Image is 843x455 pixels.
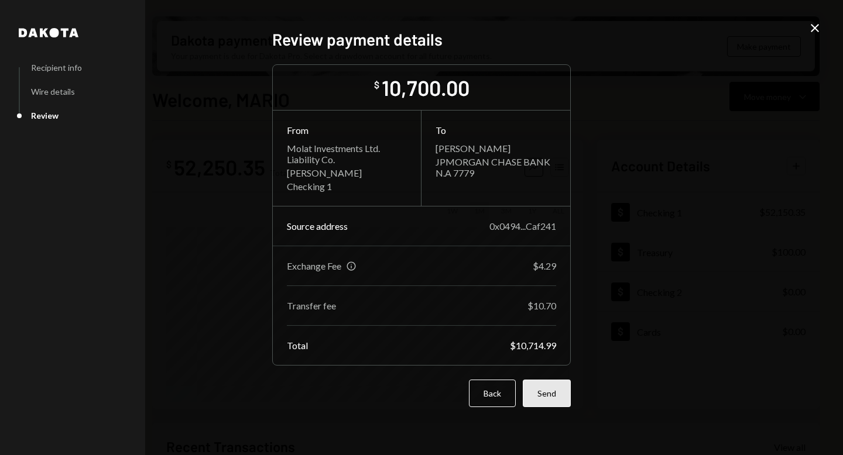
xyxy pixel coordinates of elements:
div: Molat Investments Ltd. Liability Co. [287,143,407,165]
div: [PERSON_NAME] [436,143,556,154]
div: 0x0494...Caf241 [489,220,556,232]
div: Total [287,340,308,351]
button: Send [523,380,571,407]
div: Checking 1 [287,181,407,192]
div: Source address [287,220,348,232]
div: $10,714.99 [510,340,556,351]
div: Wire details [31,87,75,96]
div: $ [374,79,379,91]
button: Back [469,380,516,407]
div: $10.70 [527,300,556,311]
div: [PERSON_NAME] [287,167,407,178]
div: Transfer fee [287,300,336,311]
div: From [287,125,407,136]
div: Recipient info [31,63,82,73]
h2: Review payment details [272,28,571,51]
div: $4.29 [533,260,556,271]
div: To [436,125,556,136]
div: JPMORGAN CHASE BANK N.A 7779 [436,156,556,178]
div: 10,700.00 [382,74,470,101]
div: Review [31,111,59,120]
div: Exchange Fee [287,260,341,271]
